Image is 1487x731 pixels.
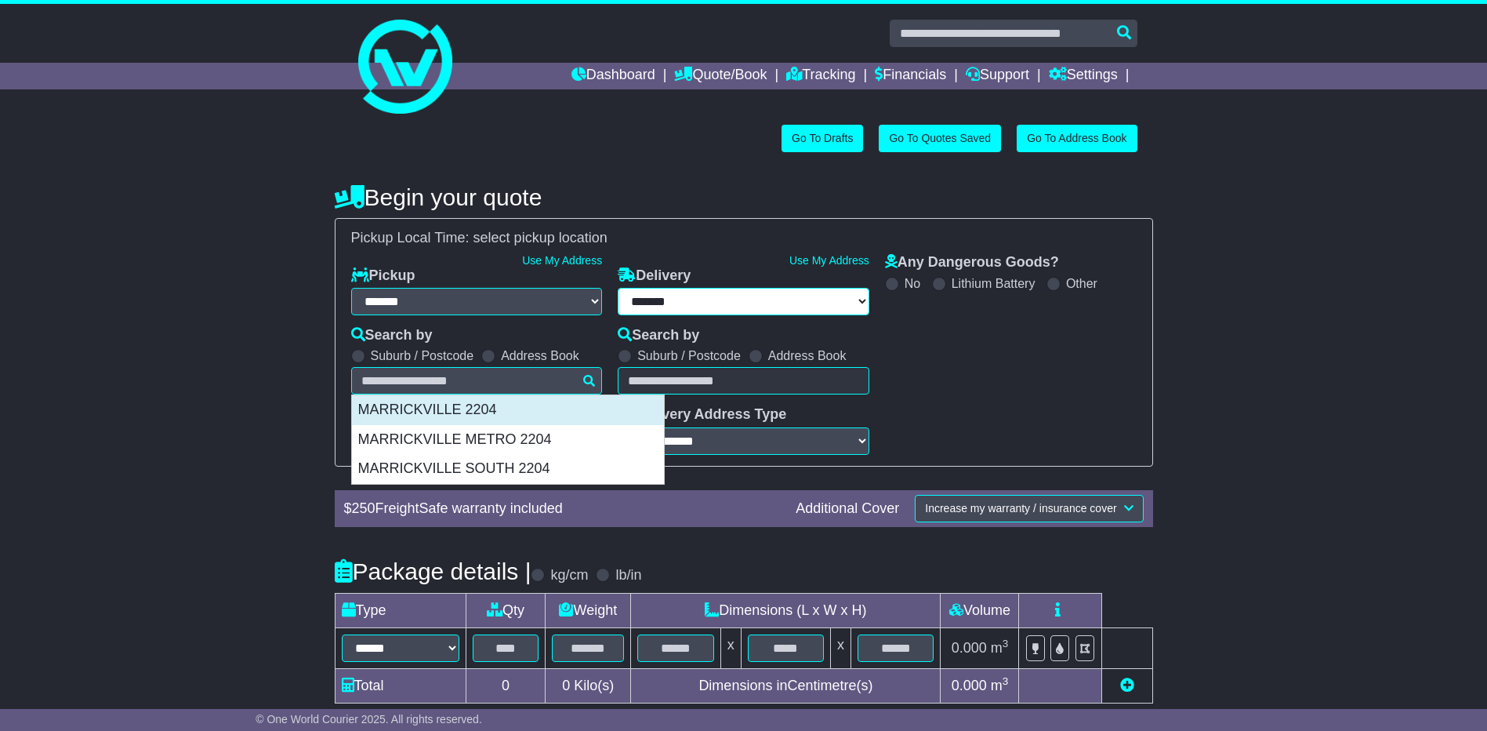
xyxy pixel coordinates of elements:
[952,276,1035,291] label: Lithium Battery
[522,254,602,267] a: Use My Address
[615,567,641,584] label: lb/in
[546,668,631,703] td: Kilo(s)
[371,348,474,363] label: Suburb / Postcode
[788,500,907,518] div: Additional Cover
[256,713,482,726] span: © One World Courier 2025. All rights reserved.
[782,125,863,152] a: Go To Drafts
[546,593,631,627] td: Weight
[562,678,570,693] span: 0
[925,502,1116,515] span: Increase my warranty / insurance cover
[786,63,855,89] a: Tracking
[352,425,664,455] div: MARRICKVILLE METRO 2204
[618,327,699,344] label: Search by
[550,567,588,584] label: kg/cm
[1003,638,1009,649] sup: 3
[466,668,546,703] td: 0
[941,593,1019,627] td: Volume
[1017,125,1137,152] a: Go To Address Book
[618,267,691,285] label: Delivery
[335,668,466,703] td: Total
[768,348,847,363] label: Address Book
[473,230,607,245] span: select pickup location
[343,230,1144,247] div: Pickup Local Time:
[618,406,786,424] label: Delivery Address Type
[1066,276,1097,291] label: Other
[875,63,946,89] a: Financials
[966,63,1029,89] a: Support
[631,593,941,627] td: Dimensions (L x W x H)
[335,593,466,627] td: Type
[336,500,789,518] div: $ FreightSafe warranty included
[991,678,1009,693] span: m
[571,63,655,89] a: Dashboard
[831,627,851,668] td: x
[991,640,1009,656] span: m
[466,593,546,627] td: Qty
[501,348,579,363] label: Address Book
[335,558,531,584] h4: Package details |
[674,63,767,89] a: Quote/Book
[351,327,433,344] label: Search by
[1049,63,1118,89] a: Settings
[905,276,920,291] label: No
[915,495,1143,522] button: Increase my warranty / insurance cover
[352,395,664,425] div: MARRICKVILLE 2204
[1120,678,1134,693] a: Add new item
[351,267,415,285] label: Pickup
[352,500,375,516] span: 250
[952,678,987,693] span: 0.000
[637,348,741,363] label: Suburb / Postcode
[352,454,664,484] div: MARRICKVILLE SOUTH 2204
[1003,675,1009,687] sup: 3
[335,184,1153,210] h4: Begin your quote
[952,640,987,656] span: 0.000
[631,668,941,703] td: Dimensions in Centimetre(s)
[879,125,1001,152] a: Go To Quotes Saved
[885,254,1059,271] label: Any Dangerous Goods?
[720,627,741,668] td: x
[789,254,869,267] a: Use My Address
